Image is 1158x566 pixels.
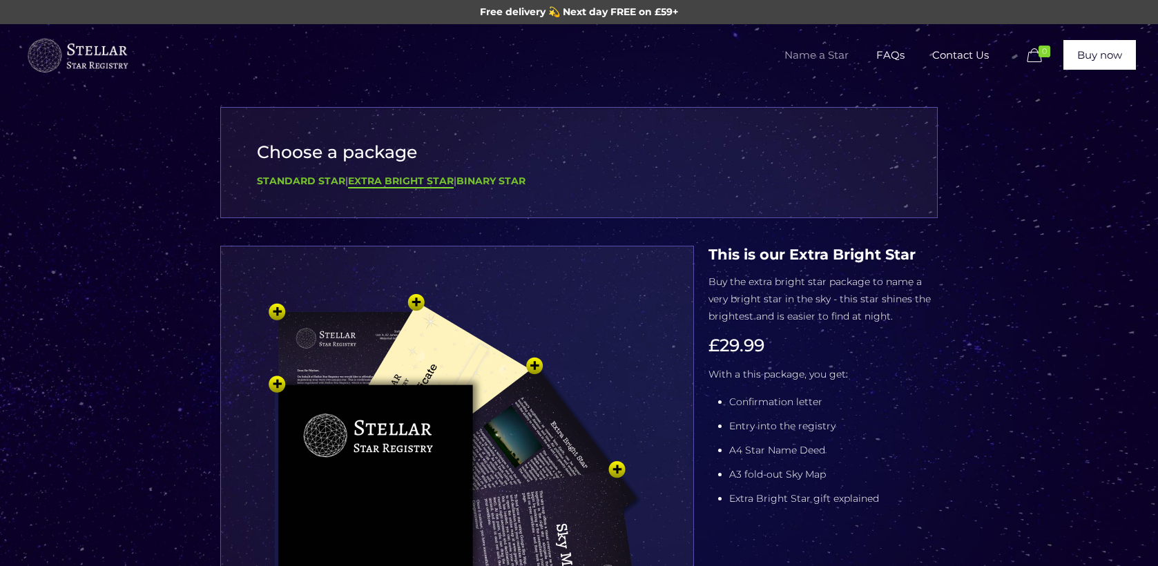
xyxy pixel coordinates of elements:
[1023,48,1056,64] a: 0
[708,335,938,355] h3: £
[729,466,938,483] li: A3 fold-out Sky Map
[729,393,938,411] li: Confirmation letter
[348,175,454,188] a: Extra Bright Star
[1039,46,1050,57] span: 0
[348,175,454,187] b: Extra Bright Star
[771,35,862,76] span: Name a Star
[257,173,901,190] div: | |
[862,35,918,76] span: FAQs
[918,35,1003,76] span: Contact Us
[729,490,938,507] li: Extra Bright Star gift explained
[771,24,862,86] a: Name a Star
[918,24,1003,86] a: Contact Us
[26,24,129,86] a: Buy a Star
[729,442,938,459] li: A4 Star Name Deed
[1063,40,1136,70] a: Buy now
[708,246,938,263] h4: This is our Extra Bright Star
[708,366,938,383] p: With a this package, you get:
[720,335,764,355] span: 29.99
[708,273,938,325] p: Buy the extra bright star package to name a very bright star in the sky - this star shines the br...
[257,142,901,162] h3: Choose a package
[257,175,345,187] a: Standard Star
[456,175,525,187] a: Binary Star
[26,35,129,77] img: buyastar-logo-transparent
[480,6,678,18] span: Free delivery 💫 Next day FREE on £59+
[729,418,938,435] li: Entry into the registry
[862,24,918,86] a: FAQs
